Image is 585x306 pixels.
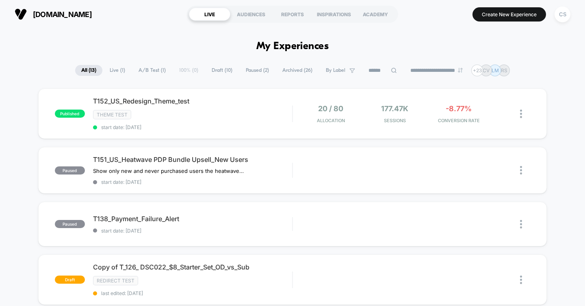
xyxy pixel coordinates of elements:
[272,8,313,21] div: REPORTS
[33,10,92,19] span: [DOMAIN_NAME]
[189,8,230,21] div: LIVE
[15,8,27,20] img: Visually logo
[256,41,329,52] h1: My Experiences
[520,276,522,284] img: close
[313,8,355,21] div: INSPIRATIONS
[318,104,343,113] span: 20 / 80
[552,6,573,23] button: CS
[317,118,345,123] span: Allocation
[104,65,131,76] span: Live ( 1 )
[93,179,292,185] span: start date: [DATE]
[75,65,102,76] span: All ( 13 )
[93,110,131,119] span: Theme Test
[555,6,570,22] div: CS
[132,65,172,76] span: A/B Test ( 1 )
[501,67,507,73] p: RS
[93,124,292,130] span: start date: [DATE]
[55,276,85,284] span: draft
[55,220,85,228] span: paused
[471,65,483,76] div: + 23
[381,104,408,113] span: 177.47k
[276,65,318,76] span: Archived ( 26 )
[446,104,472,113] span: -8.77%
[230,8,272,21] div: AUDIENCES
[93,155,292,164] span: T151_US_Heatwave PDP Bundle Upsell_New Users
[429,118,489,123] span: CONVERSION RATE
[93,215,292,223] span: T138_Payment_Failure_Alert
[93,168,244,174] span: Show only new and never purchased users the heatwave bundle upsell on PDP. PDP has been out-perfo...
[483,67,490,73] p: CV
[93,263,292,271] span: Copy of T_126_ DSC022_$8_Starter_Set_OD_vs_Sub
[492,67,499,73] p: LM
[93,290,292,296] span: last edited: [DATE]
[55,110,85,118] span: published
[93,97,292,105] span: T152_US_Redesign_Theme_test
[206,65,238,76] span: Draft ( 10 )
[520,166,522,175] img: close
[520,220,522,228] img: close
[472,7,546,22] button: Create New Experience
[93,228,292,234] span: start date: [DATE]
[326,67,345,73] span: By Label
[355,8,396,21] div: ACADEMY
[240,65,275,76] span: Paused ( 2 )
[93,276,138,285] span: Redirect Test
[365,118,425,123] span: Sessions
[12,8,94,21] button: [DOMAIN_NAME]
[55,166,85,175] span: paused
[458,68,463,73] img: end
[520,110,522,118] img: close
